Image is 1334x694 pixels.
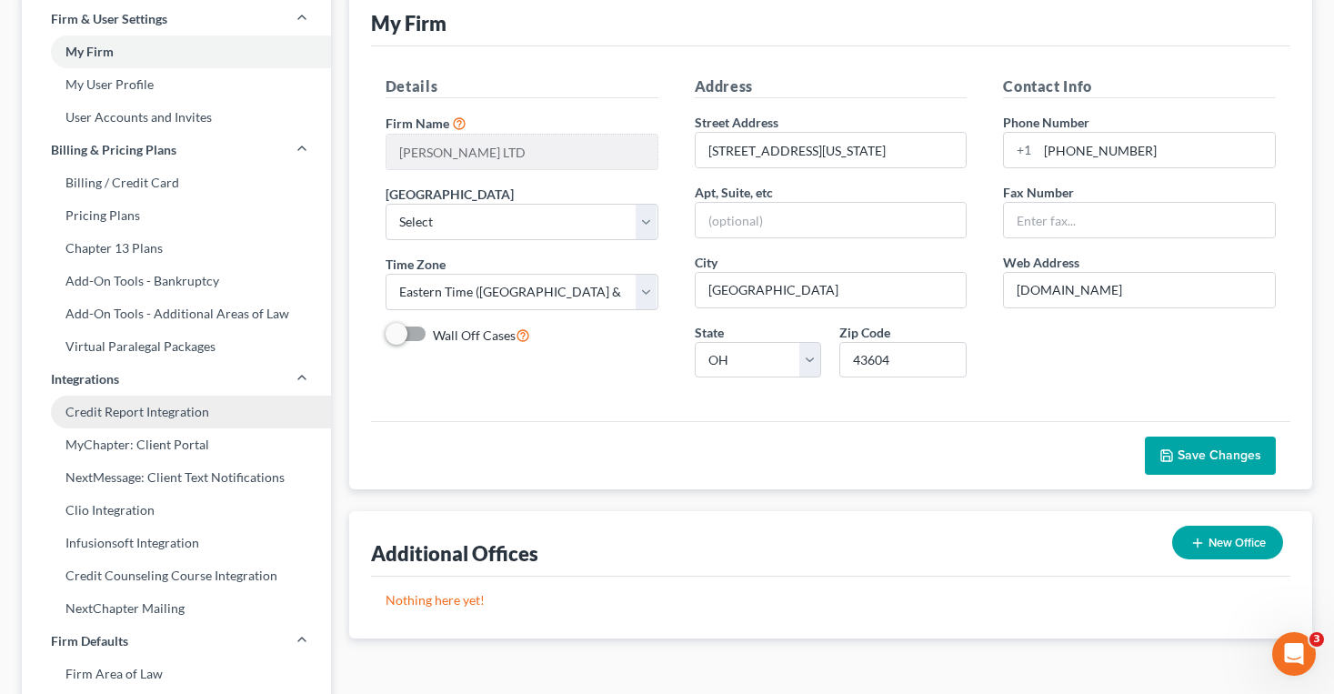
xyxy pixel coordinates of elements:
input: Enter web address.... [1004,273,1275,307]
a: Billing & Pricing Plans [22,134,331,166]
label: Web Address [1003,253,1079,272]
span: Firm Defaults [51,632,128,650]
a: NextMessage: Client Text Notifications [22,461,331,494]
label: Phone Number [1003,113,1089,132]
h5: Details [386,75,658,98]
a: Firm & User Settings [22,3,331,35]
a: Credit Counseling Course Integration [22,559,331,592]
a: Chapter 13 Plans [22,232,331,265]
a: User Accounts and Invites [22,101,331,134]
div: My Firm [371,10,446,36]
span: Firm Name [386,116,449,131]
a: Infusionsoft Integration [22,527,331,559]
input: (optional) [696,203,967,237]
label: [GEOGRAPHIC_DATA] [386,185,514,204]
label: City [695,253,717,272]
a: Integrations [22,363,331,396]
input: Enter phone... [1038,133,1275,167]
input: XXXXX [839,342,967,378]
a: Add-On Tools - Bankruptcy [22,265,331,297]
button: Save Changes [1145,437,1276,475]
input: Enter address... [696,133,967,167]
input: Enter name... [386,135,657,169]
a: NextChapter Mailing [22,592,331,625]
a: Billing / Credit Card [22,166,331,199]
span: Integrations [51,370,119,388]
a: Firm Defaults [22,625,331,658]
label: State [695,323,724,342]
a: My Firm [22,35,331,68]
a: Credit Report Integration [22,396,331,428]
label: Apt, Suite, etc [695,183,773,202]
a: Clio Integration [22,494,331,527]
label: Fax Number [1003,183,1074,202]
a: My User Profile [22,68,331,101]
div: Additional Offices [371,540,538,567]
span: Billing & Pricing Plans [51,141,176,159]
label: Time Zone [386,255,446,274]
input: Enter fax... [1004,203,1275,237]
a: Virtual Paralegal Packages [22,330,331,363]
span: Save Changes [1178,448,1261,463]
h5: Address [695,75,968,98]
iframe: Intercom live chat [1272,632,1316,676]
a: Pricing Plans [22,199,331,232]
label: Street Address [695,113,778,132]
span: Wall Off Cases [433,327,516,343]
div: +1 [1004,133,1038,167]
span: 3 [1309,632,1324,647]
a: MyChapter: Client Portal [22,428,331,461]
label: Zip Code [839,323,890,342]
p: Nothing here yet! [386,591,1276,609]
input: Enter city... [696,273,967,307]
a: Add-On Tools - Additional Areas of Law [22,297,331,330]
h5: Contact Info [1003,75,1276,98]
span: Firm & User Settings [51,10,167,28]
a: Firm Area of Law [22,658,331,690]
button: New Office [1172,526,1283,559]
